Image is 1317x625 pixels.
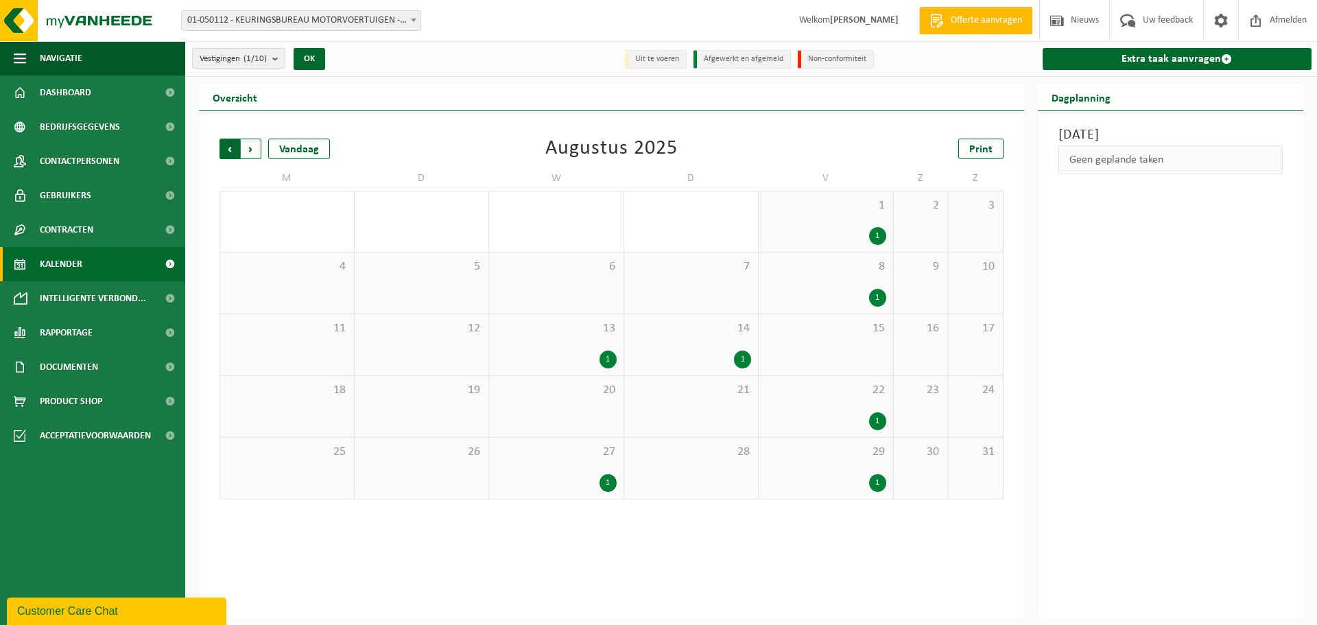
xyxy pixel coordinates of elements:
[361,321,482,336] span: 12
[496,259,617,274] span: 6
[40,247,82,281] span: Kalender
[496,445,617,460] span: 27
[355,166,490,191] td: D
[489,166,624,191] td: W
[1058,125,1283,145] h3: [DATE]
[496,383,617,398] span: 20
[894,166,949,191] td: Z
[869,289,886,307] div: 1
[955,198,995,213] span: 3
[199,84,271,110] h2: Overzicht
[227,445,347,460] span: 25
[624,166,759,191] td: D
[227,259,347,274] span: 4
[219,139,240,159] span: Vorige
[948,166,1003,191] td: Z
[631,321,752,336] span: 14
[955,445,995,460] span: 31
[766,445,886,460] span: 29
[947,14,1025,27] span: Offerte aanvragen
[40,316,93,350] span: Rapportage
[919,7,1032,34] a: Offerte aanvragen
[759,166,894,191] td: V
[182,11,420,30] span: 01-050112 - KEURINGSBUREAU MOTORVOERTUIGEN - OOSTENDE
[693,50,791,69] li: Afgewerkt en afgemeld
[227,321,347,336] span: 11
[766,321,886,336] span: 15
[766,198,886,213] span: 1
[40,178,91,213] span: Gebruikers
[830,15,899,25] strong: [PERSON_NAME]
[955,383,995,398] span: 24
[7,595,229,625] iframe: chat widget
[901,445,941,460] span: 30
[901,259,941,274] span: 9
[192,48,285,69] button: Vestigingen(1/10)
[219,166,355,191] td: M
[496,321,617,336] span: 13
[40,213,93,247] span: Contracten
[901,198,941,213] span: 2
[545,139,678,159] div: Augustus 2025
[1058,145,1283,174] div: Geen geplande taken
[227,383,347,398] span: 18
[955,259,995,274] span: 10
[600,474,617,492] div: 1
[40,350,98,384] span: Documenten
[901,321,941,336] span: 16
[631,383,752,398] span: 21
[40,110,120,144] span: Bedrijfsgegevens
[955,321,995,336] span: 17
[600,351,617,368] div: 1
[361,445,482,460] span: 26
[631,259,752,274] span: 7
[958,139,1004,159] a: Print
[361,383,482,398] span: 19
[40,144,119,178] span: Contactpersonen
[766,259,886,274] span: 8
[734,351,751,368] div: 1
[40,281,146,316] span: Intelligente verbond...
[901,383,941,398] span: 23
[181,10,421,31] span: 01-050112 - KEURINGSBUREAU MOTORVOERTUIGEN - OOSTENDE
[1043,48,1312,70] a: Extra taak aanvragen
[40,41,82,75] span: Navigatie
[294,48,325,70] button: OK
[969,144,993,155] span: Print
[798,50,874,69] li: Non-conformiteit
[40,75,91,110] span: Dashboard
[361,259,482,274] span: 5
[869,474,886,492] div: 1
[1038,84,1124,110] h2: Dagplanning
[268,139,330,159] div: Vandaag
[869,412,886,430] div: 1
[631,445,752,460] span: 28
[625,50,687,69] li: Uit te voeren
[200,49,267,69] span: Vestigingen
[766,383,886,398] span: 22
[869,227,886,245] div: 1
[40,384,102,418] span: Product Shop
[241,139,261,159] span: Volgende
[244,54,267,63] count: (1/10)
[40,418,151,453] span: Acceptatievoorwaarden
